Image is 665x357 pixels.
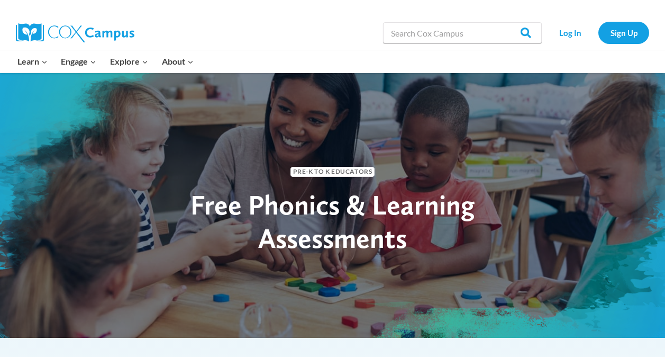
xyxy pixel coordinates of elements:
[17,55,48,68] span: Learn
[383,22,542,43] input: Search Cox Campus
[547,22,593,43] a: Log In
[16,23,134,42] img: Cox Campus
[162,55,194,68] span: About
[598,22,649,43] a: Sign Up
[290,167,375,177] span: Pre-K to K Educators
[547,22,649,43] nav: Secondary Navigation
[11,50,200,73] nav: Primary Navigation
[190,188,475,254] span: Free Phonics & Learning Assessments
[110,55,148,68] span: Explore
[61,55,96,68] span: Engage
